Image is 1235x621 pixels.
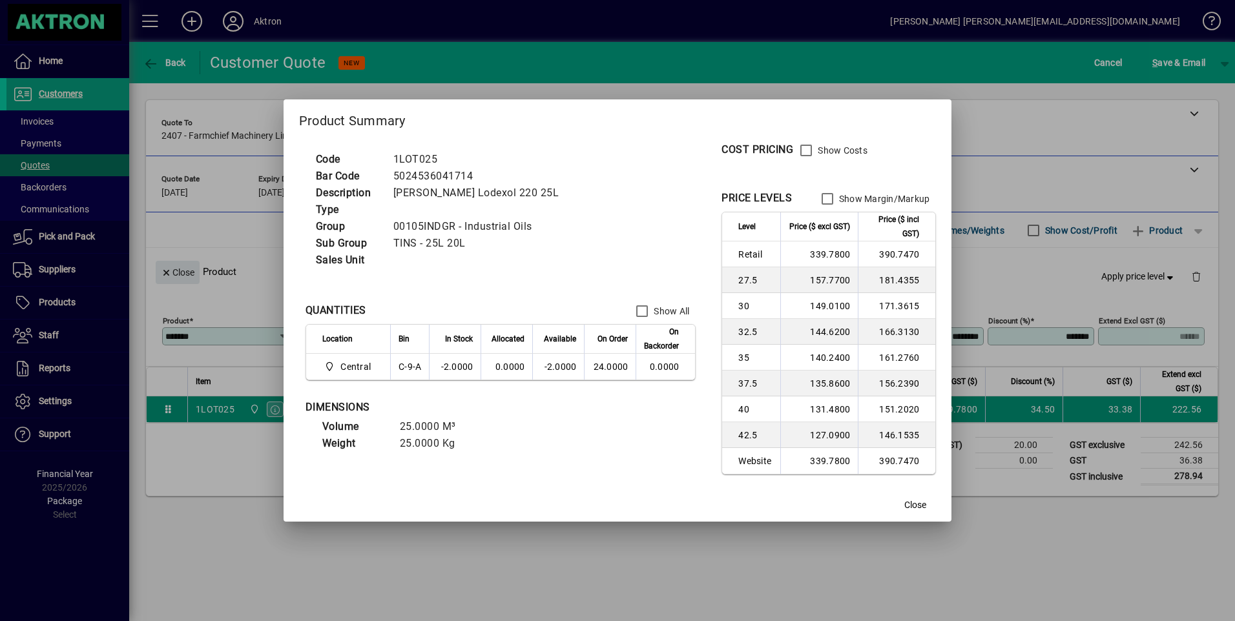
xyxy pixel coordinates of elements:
[544,332,576,346] span: Available
[738,403,773,416] span: 40
[393,435,472,452] td: 25.0000 Kg
[836,192,930,205] label: Show Margin/Markup
[387,218,575,235] td: 00105INDGR - Industrial Oils
[858,396,935,422] td: 151.2020
[316,418,393,435] td: Volume
[309,201,387,218] td: Type
[780,371,858,396] td: 135.8600
[284,99,952,137] h2: Product Summary
[306,400,628,415] div: DIMENSIONS
[429,354,481,380] td: -2.0000
[738,351,773,364] span: 35
[780,396,858,422] td: 131.4800
[780,241,858,267] td: 339.7800
[481,354,532,380] td: 0.0000
[858,319,935,345] td: 166.3130
[780,319,858,345] td: 144.6200
[738,377,773,390] span: 37.5
[858,345,935,371] td: 161.2760
[904,498,926,512] span: Close
[858,241,935,267] td: 390.7470
[309,168,387,185] td: Bar Code
[780,267,858,293] td: 157.7700
[858,371,935,396] td: 156.2390
[492,332,524,346] span: Allocated
[387,185,575,201] td: [PERSON_NAME] Lodexol 220 25L
[738,300,773,312] span: 30
[393,418,472,435] td: 25.0000 M³
[322,359,376,374] span: Central
[597,332,628,346] span: On Order
[340,360,371,373] span: Central
[738,219,756,234] span: Level
[387,151,575,168] td: 1LOT025
[895,493,936,516] button: Close
[306,303,366,318] div: QUANTITIES
[445,332,473,346] span: In Stock
[738,274,773,287] span: 27.5
[780,448,858,474] td: 339.7800
[532,354,584,380] td: -2.0000
[322,332,353,346] span: Location
[866,212,919,241] span: Price ($ incl GST)
[815,144,867,157] label: Show Costs
[651,305,689,318] label: Show All
[309,235,387,252] td: Sub Group
[858,267,935,293] td: 181.4355
[780,293,858,319] td: 149.0100
[399,332,410,346] span: Bin
[858,448,935,474] td: 390.7470
[789,219,850,234] span: Price ($ excl GST)
[721,142,793,158] div: COST PRICING
[316,435,393,452] td: Weight
[390,354,429,380] td: C-9-A
[309,151,387,168] td: Code
[309,218,387,235] td: Group
[738,429,773,442] span: 42.5
[594,361,628,372] span: 24.0000
[309,252,387,269] td: Sales Unit
[780,422,858,448] td: 127.0900
[644,325,679,353] span: On Backorder
[738,248,773,261] span: Retail
[738,454,773,467] span: Website
[309,185,387,201] td: Description
[387,168,575,185] td: 5024536041714
[738,325,773,338] span: 32.5
[858,422,935,448] td: 146.1535
[721,190,792,206] div: PRICE LEVELS
[858,293,935,319] td: 171.3615
[780,345,858,371] td: 140.2400
[387,235,575,252] td: TINS - 25L 20L
[636,354,695,380] td: 0.0000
